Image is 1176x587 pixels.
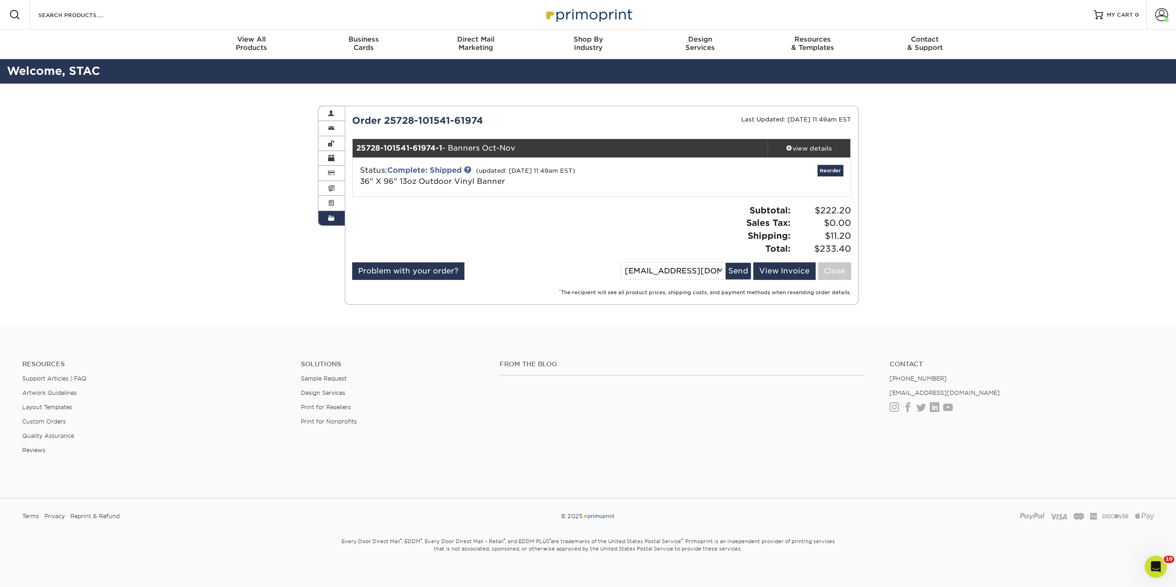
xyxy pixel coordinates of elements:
a: Complete: Shipped [387,166,462,175]
strong: Sales Tax: [746,218,791,228]
span: View All [195,35,308,43]
div: Marketing [420,35,532,52]
span: 0 [1135,12,1139,18]
span: MY CART [1107,11,1133,19]
a: Print for Resellers [301,404,351,411]
sup: ® [681,538,682,542]
a: Contact& Support [869,30,981,59]
h4: Solutions [301,360,486,368]
iframe: Intercom live chat [1145,556,1167,578]
a: DesignServices [644,30,756,59]
span: 10 [1164,556,1174,563]
span: Shop By [532,35,644,43]
small: The recipient will see all product prices, shipping costs, and payment methods when resending ord... [559,290,851,296]
strong: Total: [765,243,791,254]
span: Resources [756,35,869,43]
button: Send [725,263,751,279]
a: Close [818,262,851,280]
a: Shop ByIndustry [532,30,644,59]
span: Business [307,35,420,43]
strong: Shipping: [748,230,791,241]
div: Cards [307,35,420,52]
a: [EMAIL_ADDRESS][DOMAIN_NAME] [889,389,999,396]
a: Reprint & Refund [70,509,120,523]
a: Reviews [22,447,45,454]
div: - Banners Oct-Nov [353,139,768,157]
a: Artwork Guidelines [22,389,77,396]
a: BusinessCards [307,30,420,59]
a: Layout Templates [22,404,72,411]
h4: Resources [22,360,287,368]
div: & Templates [756,35,869,52]
h4: From the Blog [500,360,865,368]
span: Direct Mail [420,35,532,43]
a: Custom Orders [22,418,66,425]
a: Support Articles | FAQ [22,375,86,382]
img: Primoprint [583,513,615,520]
a: Terms [22,509,39,523]
sup: ® [549,538,551,542]
a: 36" X 96" 13oz Outdoor Vinyl Banner [360,177,505,186]
a: Sample Request [301,375,347,382]
a: [PHONE_NUMBER] [889,375,946,382]
small: Every Door Direct Mail , EDDM , Every Door Direct Mail – Retail , and EDDM PLUS are trademarks of... [318,534,859,575]
sup: ® [504,538,505,542]
div: & Support [869,35,981,52]
span: Contact [869,35,981,43]
small: (updated: [DATE] 11:49am EST) [476,167,575,174]
span: $233.40 [793,242,851,255]
span: Design [644,35,756,43]
a: Reorder [817,165,843,176]
div: Products [195,35,308,52]
input: SEARCH PRODUCTS..... [37,9,128,20]
a: Quality Assurance [22,432,74,439]
a: View Invoice [753,262,816,280]
span: $11.20 [793,230,851,242]
div: Industry [532,35,644,52]
a: Problem with your order? [352,262,464,280]
span: $222.20 [793,204,851,217]
a: Print for Nonprofits [301,418,357,425]
a: Privacy [44,509,65,523]
div: Status: [353,165,684,187]
a: view details [768,139,851,157]
small: Last Updated: [DATE] 11:49am EST [741,116,851,123]
a: Resources& Templates [756,30,869,59]
a: View AllProducts [195,30,308,59]
div: Order 25728-101541-61974 [345,114,602,127]
span: $0.00 [793,217,851,230]
div: Services [644,35,756,52]
sup: ® [400,538,402,542]
a: Direct MailMarketing [420,30,532,59]
div: © 2025 [397,509,779,523]
strong: 25728-101541-61974-1 [356,144,442,152]
strong: Subtotal: [749,205,791,215]
div: view details [768,144,851,153]
a: Contact [889,360,1154,368]
a: Design Services [301,389,345,396]
img: Primoprint [542,5,634,24]
sup: ® [420,538,422,542]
